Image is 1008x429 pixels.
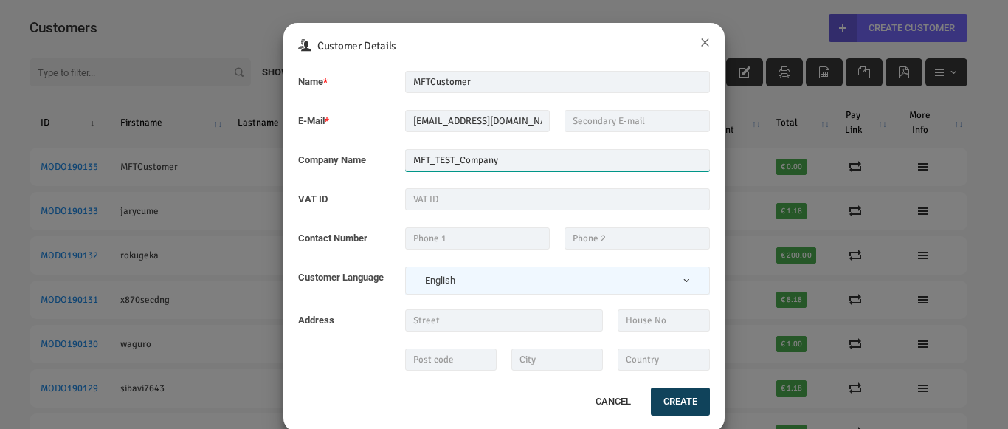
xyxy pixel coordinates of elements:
label: E-Mail [291,110,398,134]
h6: Customer Details [298,38,710,55]
label: VAT ID [291,188,398,213]
input: Country [618,349,709,371]
label: Company Name [291,149,398,174]
input: Company Name [405,149,711,171]
button: × [700,32,710,50]
label: Name [291,71,398,95]
label: Contact Number [291,227,398,252]
input: Phone 2 [565,227,710,250]
input: VAT ID [405,188,711,210]
input: Phone 1 [405,227,550,250]
button: Cancel [581,386,645,417]
input: Primary E-mail * [405,110,550,132]
input: Street [405,309,604,332]
input: House No [618,309,709,332]
label: Customer Language [291,267,398,291]
label: Address [291,309,398,334]
span: English [405,267,711,295]
input: City [511,349,603,371]
span: English [413,273,703,288]
button: Create [651,388,710,416]
input: Secondary E-mail [565,110,710,132]
input: Customer Name [405,71,711,93]
input: Post code [405,349,497,371]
